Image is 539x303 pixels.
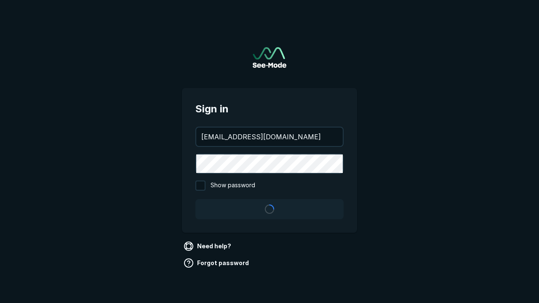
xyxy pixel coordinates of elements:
img: See-Mode Logo [253,47,286,68]
a: Need help? [182,239,235,253]
input: your@email.com [196,128,343,146]
a: Go to sign in [253,47,286,68]
span: Sign in [195,101,344,117]
a: Forgot password [182,256,252,270]
span: Show password [211,181,255,191]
